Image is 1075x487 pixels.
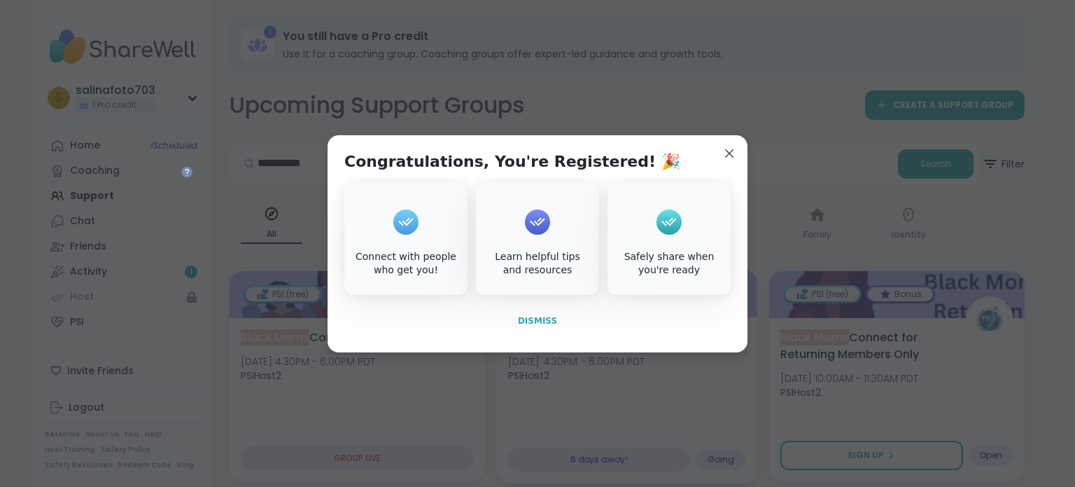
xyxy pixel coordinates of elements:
[347,250,465,277] div: Connect with people who get you!
[610,250,728,277] div: Safely share when you're ready
[181,166,192,177] iframe: Spotlight
[344,152,680,172] h1: Congratulations, You're Registered! 🎉
[479,250,596,277] div: Learn helpful tips and resources
[518,316,557,326] span: Dismiss
[344,306,731,336] button: Dismiss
